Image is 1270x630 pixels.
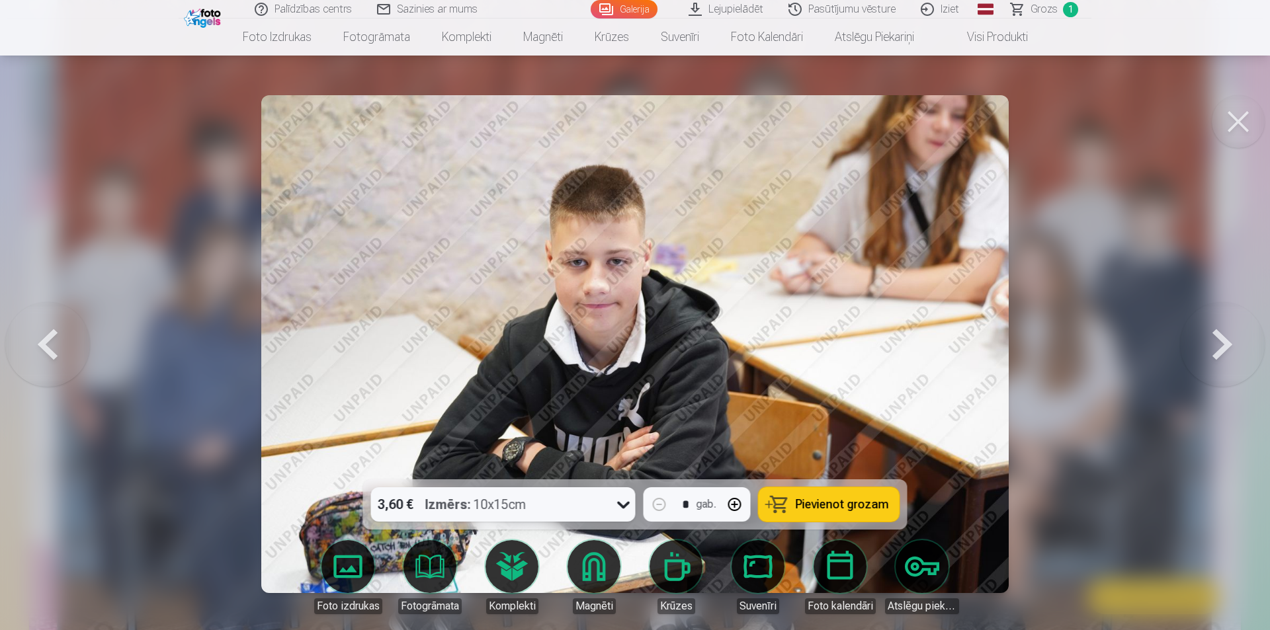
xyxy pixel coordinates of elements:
[486,598,538,614] div: Komplekti
[885,540,959,614] a: Atslēgu piekariņi
[311,540,385,614] a: Foto izdrukas
[425,487,527,522] div: 10x15cm
[227,19,327,56] a: Foto izdrukas
[657,598,695,614] div: Krūzes
[573,598,616,614] div: Magnēti
[796,498,889,510] span: Pievienot grozam
[314,598,382,614] div: Foto izdrukas
[371,487,420,522] div: 3,60 €
[184,5,224,28] img: /fa1
[425,495,471,514] strong: Izmērs :
[885,598,959,614] div: Atslēgu piekariņi
[579,19,645,56] a: Krūzes
[1031,1,1058,17] span: Grozs
[393,540,467,614] a: Fotogrāmata
[805,598,876,614] div: Foto kalendāri
[930,19,1044,56] a: Visi produkti
[759,487,900,522] button: Pievienot grozam
[475,540,549,614] a: Komplekti
[737,598,779,614] div: Suvenīri
[1063,2,1078,17] span: 1
[639,540,713,614] a: Krūzes
[721,540,795,614] a: Suvenīri
[697,496,716,512] div: gab.
[426,19,507,56] a: Komplekti
[819,19,930,56] a: Atslēgu piekariņi
[715,19,819,56] a: Foto kalendāri
[557,540,631,614] a: Magnēti
[507,19,579,56] a: Magnēti
[327,19,426,56] a: Fotogrāmata
[803,540,877,614] a: Foto kalendāri
[398,598,462,614] div: Fotogrāmata
[645,19,715,56] a: Suvenīri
